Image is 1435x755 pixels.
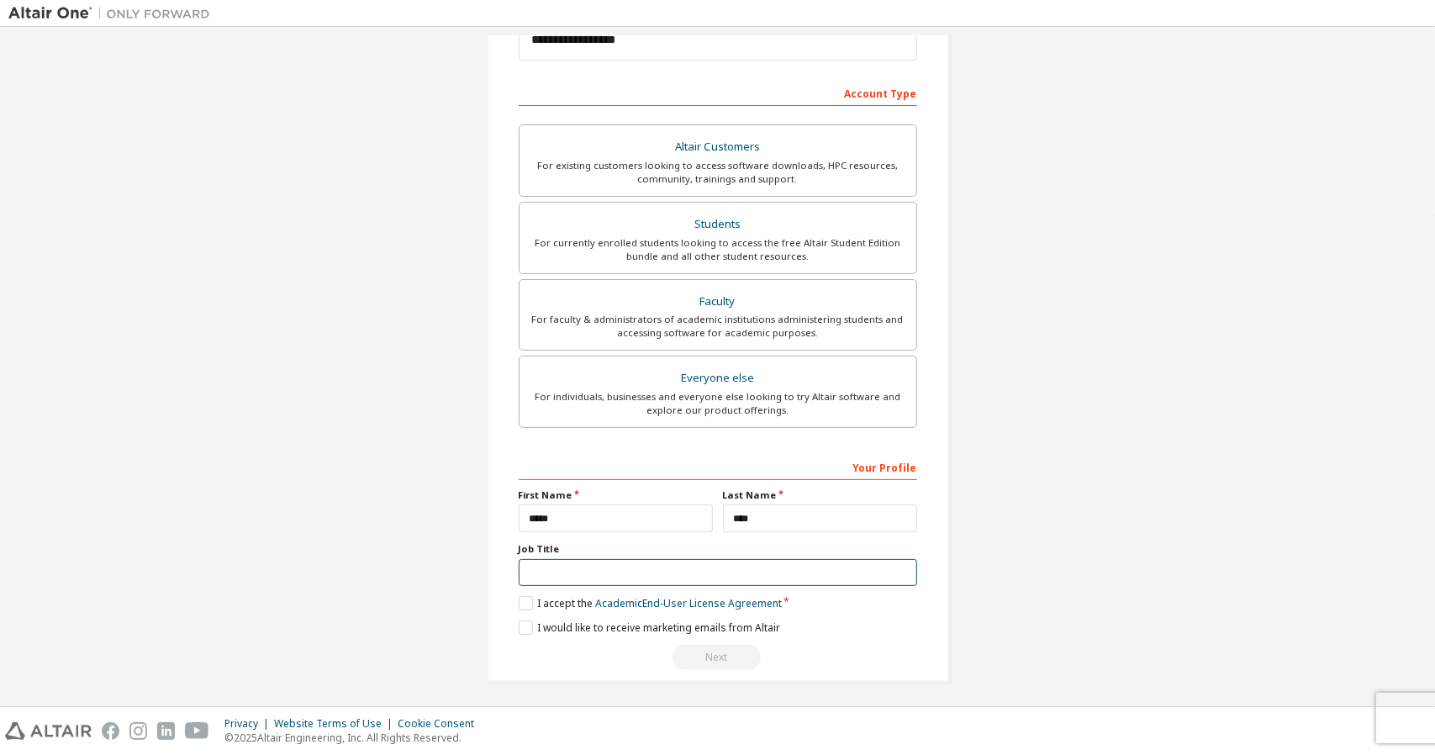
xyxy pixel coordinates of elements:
label: I would like to receive marketing emails from Altair [519,620,780,635]
div: Faculty [530,290,906,314]
img: linkedin.svg [157,722,175,740]
div: Website Terms of Use [274,717,398,731]
div: Students [530,213,906,236]
div: Privacy [224,717,274,731]
label: Last Name [723,488,917,502]
div: Your Profile [519,453,917,480]
img: Altair One [8,5,219,22]
img: altair_logo.svg [5,722,92,740]
a: Academic End-User License Agreement [595,596,782,610]
div: Account Type [519,79,917,106]
label: Job Title [519,542,917,556]
div: For faculty & administrators of academic institutions administering students and accessing softwa... [530,313,906,340]
label: First Name [519,488,713,502]
div: For existing customers looking to access software downloads, HPC resources, community, trainings ... [530,159,906,186]
label: I accept the [519,596,782,610]
img: youtube.svg [185,722,209,740]
div: For individuals, businesses and everyone else looking to try Altair software and explore our prod... [530,390,906,417]
div: For currently enrolled students looking to access the free Altair Student Edition bundle and all ... [530,236,906,263]
img: facebook.svg [102,722,119,740]
div: Everyone else [530,367,906,390]
div: Cookie Consent [398,717,484,731]
div: Read and acccept EULA to continue [519,645,917,670]
div: Altair Customers [530,135,906,159]
img: instagram.svg [129,722,147,740]
p: © 2025 Altair Engineering, Inc. All Rights Reserved. [224,731,484,745]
